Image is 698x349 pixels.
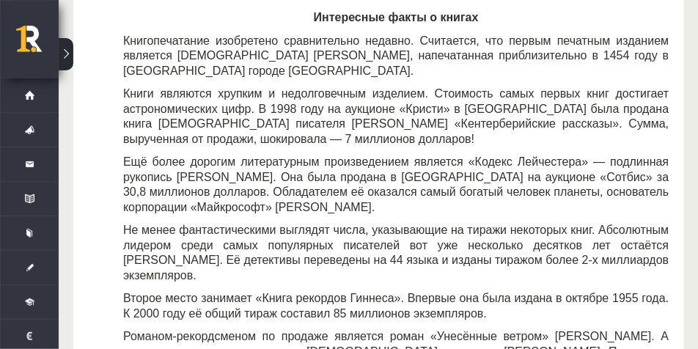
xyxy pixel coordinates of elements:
a: Rīgas 1. Tālmācības vidusskola [16,26,59,62]
span: Книгопечатание изобретено сравнительно недавно. Считается, что первым печатным изданием является ... [123,34,669,77]
span: Ещё более дорогим литературным произведением является «Кодекс Лейчестера» — подлинная рукопись [P... [123,155,669,213]
span: Книги являются хрупким и недолговечным изделием. Стоимость самых первых книг достигает астрономич... [123,87,669,145]
span: Второе место занимает «Книга рекордов Гиннеса». Впервые она была издана в октябре 1955 года. К 20... [123,292,669,320]
span: Не менее фантастическими выглядят числа, указывающие на тиражи некоторых книг. Абсолютным лидером... [123,224,669,282]
span: Интересные факты о книгах [314,11,479,23]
